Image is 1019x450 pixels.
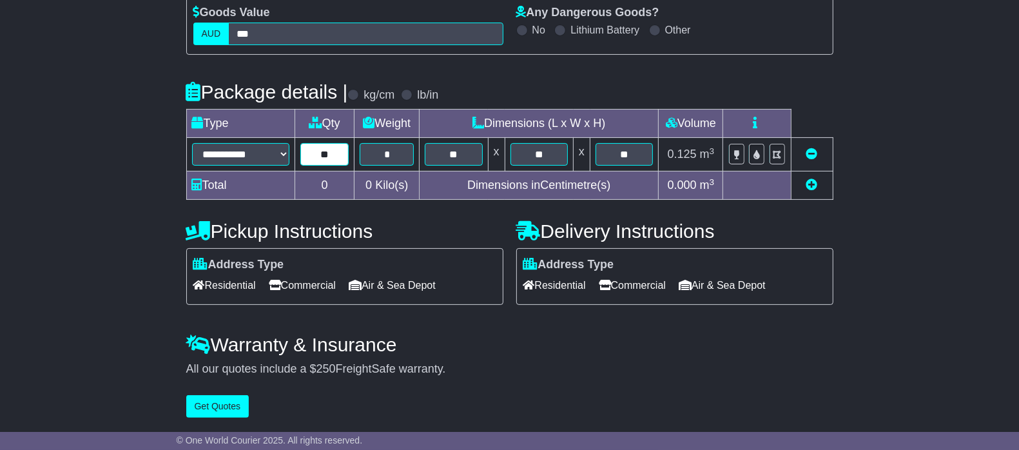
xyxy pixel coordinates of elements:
span: Air & Sea Depot [349,275,436,295]
div: All our quotes include a $ FreightSafe warranty. [186,362,833,377]
label: kg/cm [364,88,394,103]
span: 0.125 [668,148,697,161]
td: Volume [659,110,723,138]
span: Air & Sea Depot [679,275,766,295]
span: Commercial [269,275,336,295]
a: Remove this item [806,148,818,161]
span: Commercial [599,275,666,295]
h4: Warranty & Insurance [186,334,833,355]
span: Residential [193,275,256,295]
label: lb/in [417,88,438,103]
label: No [532,24,545,36]
td: x [574,138,590,171]
td: Dimensions (L x W x H) [420,110,659,138]
h4: Delivery Instructions [516,220,833,242]
label: AUD [193,23,229,45]
button: Get Quotes [186,395,249,418]
td: Dimensions in Centimetre(s) [420,171,659,200]
td: Qty [295,110,354,138]
label: Any Dangerous Goods? [516,6,659,20]
label: Lithium Battery [570,24,639,36]
td: 0 [295,171,354,200]
label: Other [665,24,691,36]
span: Residential [523,275,586,295]
a: Add new item [806,179,818,191]
td: x [488,138,505,171]
h4: Package details | [186,81,348,103]
td: Type [186,110,295,138]
h4: Pickup Instructions [186,220,503,242]
span: m [700,148,715,161]
span: 0.000 [668,179,697,191]
span: 0 [365,179,372,191]
td: Total [186,171,295,200]
span: 250 [316,362,336,375]
sup: 3 [710,177,715,187]
label: Goods Value [193,6,270,20]
span: © One World Courier 2025. All rights reserved. [177,435,363,445]
label: Address Type [523,258,614,272]
sup: 3 [710,146,715,156]
label: Address Type [193,258,284,272]
span: m [700,179,715,191]
td: Weight [354,110,420,138]
td: Kilo(s) [354,171,420,200]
